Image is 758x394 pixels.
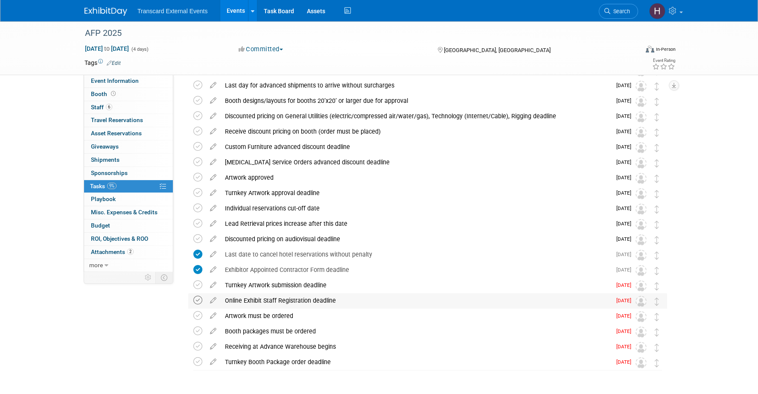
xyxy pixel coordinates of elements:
[206,266,221,274] a: edit
[655,313,659,321] i: Move task
[137,8,207,15] span: Transcard External Events
[636,265,647,276] img: Unassigned
[91,169,128,176] span: Sponsorships
[636,188,647,199] img: Unassigned
[655,205,659,213] i: Move task
[84,140,173,153] a: Giveaways
[616,205,636,211] span: [DATE]
[84,193,173,206] a: Playbook
[655,328,659,336] i: Move task
[616,144,636,150] span: [DATE]
[206,189,221,197] a: edit
[141,272,156,283] td: Personalize Event Tab Strip
[103,45,111,52] span: to
[84,154,173,166] a: Shipments
[655,98,659,106] i: Move task
[636,342,647,353] img: Unassigned
[91,235,148,242] span: ROI, Objectives & ROO
[616,344,636,350] span: [DATE]
[107,60,121,66] a: Edit
[616,82,636,88] span: [DATE]
[206,235,221,243] a: edit
[221,140,611,154] div: Custom Furniture advanced discount deadline
[656,46,676,53] div: In-Person
[91,196,116,202] span: Playbook
[221,324,611,339] div: Booth packages must be ordered
[636,219,647,230] img: Unassigned
[655,128,659,137] i: Move task
[84,180,173,193] a: Tasks9%
[221,124,611,139] div: Receive discount pricing on booth (order must be placed)
[655,190,659,198] i: Move task
[84,75,173,88] a: Event Information
[84,219,173,232] a: Budget
[636,234,647,245] img: Unassigned
[206,297,221,304] a: edit
[221,170,611,185] div: Artwork approved
[206,312,221,320] a: edit
[655,159,659,167] i: Move task
[91,90,117,97] span: Booth
[655,344,659,352] i: Move task
[655,267,659,275] i: Move task
[106,104,112,110] span: 6
[91,77,139,84] span: Event Information
[156,272,173,283] td: Toggle Event Tabs
[616,267,636,273] span: [DATE]
[636,296,647,307] img: Unassigned
[206,358,221,366] a: edit
[221,247,611,262] div: Last date to cancel hotel reservations without penalty
[221,78,611,93] div: Last day for advanced shipments to arrive without surcharges
[616,113,636,119] span: [DATE]
[85,58,121,67] td: Tags
[89,262,103,269] span: more
[84,233,173,245] a: ROI, Objectives & ROO
[655,175,659,183] i: Move task
[221,293,611,308] div: Online Exhibit Staff Registration deadline
[206,97,221,105] a: edit
[655,144,659,152] i: Move task
[636,357,647,368] img: Unassigned
[616,175,636,181] span: [DATE]
[206,158,221,166] a: edit
[655,113,659,121] i: Move task
[655,236,659,244] i: Move task
[82,26,625,41] div: AFP 2025
[221,263,611,277] div: Exhibitor Appointed Contractor Form deadline
[131,47,149,52] span: (4 days)
[91,104,112,111] span: Staff
[206,204,221,212] a: edit
[616,236,636,242] span: [DATE]
[221,355,611,369] div: Turnkey Booth Package order deadline
[221,201,611,216] div: Individual reservations cut-off date
[84,114,173,127] a: Travel Reservations
[109,90,117,97] span: Booth not reserved yet
[616,98,636,104] span: [DATE]
[616,298,636,304] span: [DATE]
[636,204,647,215] img: Unassigned
[221,216,611,231] div: Lead Retrieval prices increase after this date
[84,246,173,259] a: Attachments2
[649,3,665,19] img: Haille Dinger
[444,47,551,53] span: [GEOGRAPHIC_DATA], [GEOGRAPHIC_DATA]
[206,327,221,335] a: edit
[91,222,110,229] span: Budget
[91,156,120,163] span: Shipments
[616,221,636,227] span: [DATE]
[636,96,647,107] img: Unassigned
[84,259,173,272] a: more
[221,339,611,354] div: Receiving at Advance Warehouse begins
[636,327,647,338] img: Unassigned
[636,158,647,169] img: Unassigned
[655,251,659,260] i: Move task
[655,221,659,229] i: Move task
[206,143,221,151] a: edit
[221,93,611,108] div: Booth designs/layouts for booths 20’x20’ or larger due for approval
[206,82,221,89] a: edit
[84,167,173,180] a: Sponsorships
[655,359,659,367] i: Move task
[599,4,638,19] a: Search
[236,45,286,54] button: Committed
[91,143,119,150] span: Giveaways
[206,251,221,258] a: edit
